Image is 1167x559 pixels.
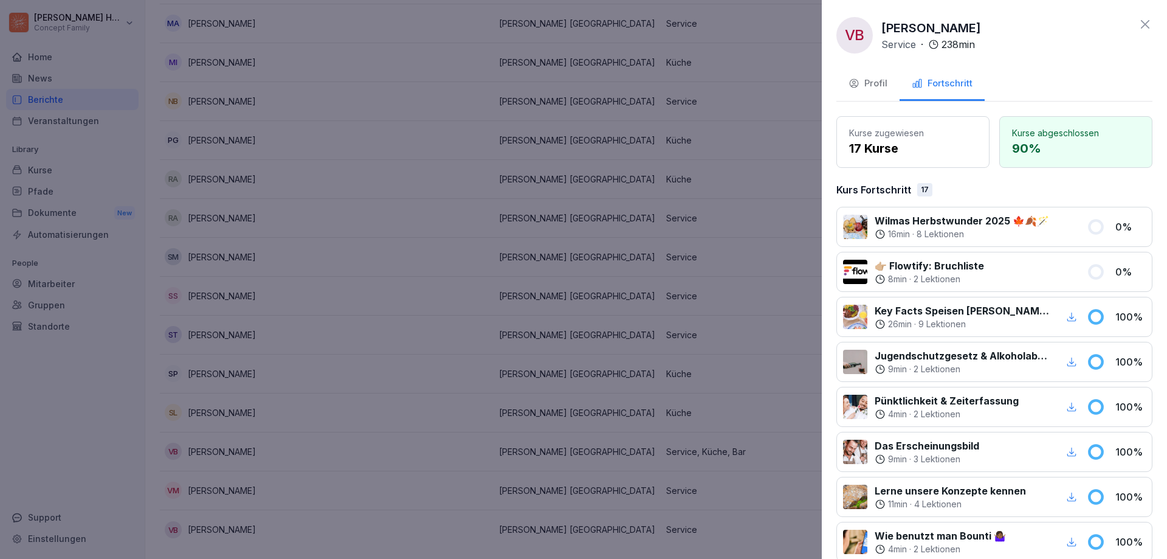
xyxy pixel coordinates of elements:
p: 90 % [1012,139,1140,158]
p: 26 min [888,318,912,330]
div: · [875,453,979,465]
p: Pünktlichkeit & Zeiterfassung [875,394,1019,408]
div: Fortschritt [912,77,972,91]
p: 2 Lektionen [914,273,960,285]
p: 9 Lektionen [918,318,966,330]
p: 100 % [1115,310,1146,324]
p: 0 % [1115,265,1146,279]
p: 100 % [1115,535,1146,549]
p: Service [881,37,916,52]
p: 100 % [1115,400,1146,414]
div: · [875,363,1049,375]
p: 9 min [888,363,907,375]
div: 17 [917,183,932,196]
p: Das Erscheinungsbild [875,439,979,453]
p: 11 min [888,498,907,510]
p: 16 min [888,228,910,240]
p: 100 % [1115,490,1146,504]
p: Lerne unsere Konzepte kennen [875,484,1026,498]
p: 2 Lektionen [914,363,960,375]
p: Kurse abgeschlossen [1012,127,1140,139]
p: 9 min [888,453,907,465]
div: · [881,37,975,52]
p: 4 min [888,543,907,555]
div: · [875,408,1019,420]
div: VB [836,17,873,54]
p: 8 Lektionen [917,228,964,240]
p: 17 Kurse [849,139,977,158]
p: Wilmas Herbstwunder 2025 🍁🍂🪄 [875,214,1049,228]
p: 2 Lektionen [914,408,960,420]
p: 8 min [888,273,907,285]
p: Wie benutzt man Bounti 🤷🏾‍♀️ [875,529,1006,543]
div: · [875,543,1006,555]
p: Jugendschutzgesetz & Alkoholabgabe in der Gastronomie 🧒🏽 [875,349,1049,363]
p: 4 Lektionen [914,498,962,510]
p: 100 % [1115,445,1146,459]
div: · [875,318,1049,330]
p: 0 % [1115,220,1146,234]
p: 👉🏼 Flowtify: Bruchliste [875,259,984,273]
p: Key Facts Speisen [PERSON_NAME] [PERSON_NAME] 🥗 [875,304,1049,318]
p: 2 Lektionen [914,543,960,555]
div: · [875,498,1026,510]
p: 100 % [1115,355,1146,369]
p: [PERSON_NAME] [881,19,981,37]
div: Profil [849,77,887,91]
div: · [875,273,984,285]
p: 3 Lektionen [914,453,960,465]
p: Kurse zugewiesen [849,127,977,139]
button: Profil [836,68,900,101]
div: · [875,228,1049,240]
p: 4 min [888,408,907,420]
p: Kurs Fortschritt [836,182,911,197]
button: Fortschritt [900,68,985,101]
p: 238 min [942,37,975,52]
